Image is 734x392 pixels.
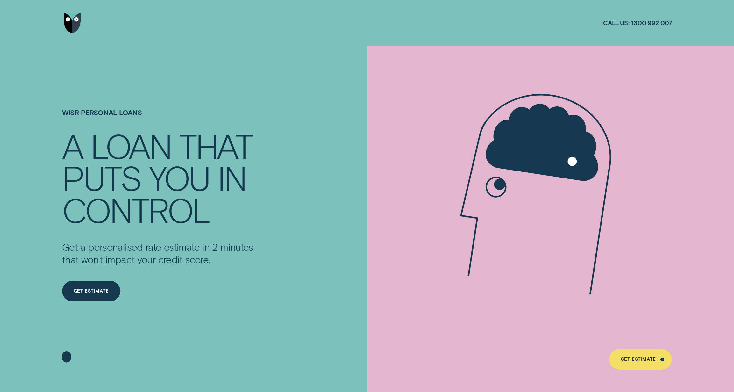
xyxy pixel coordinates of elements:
[64,13,81,33] img: Wisr
[62,129,82,161] div: A
[179,129,252,161] div: THAT
[62,281,120,301] a: Get Estimate
[62,193,210,225] div: CONTROL
[90,129,171,161] div: LOAN
[62,161,141,193] div: PUTS
[603,19,629,27] span: Call us:
[149,161,210,193] div: YOU
[62,241,261,265] p: Get a personalised rate estimate in 2 minutes that won't impact your credit score.
[603,19,672,27] a: Call us:1300 992 007
[62,108,261,129] h1: Wisr Personal Loans
[631,19,672,27] span: 1300 992 007
[217,161,246,193] div: IN
[62,129,261,225] h4: A LOAN THAT PUTS YOU IN CONTROL
[609,349,672,370] a: Get Estimate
